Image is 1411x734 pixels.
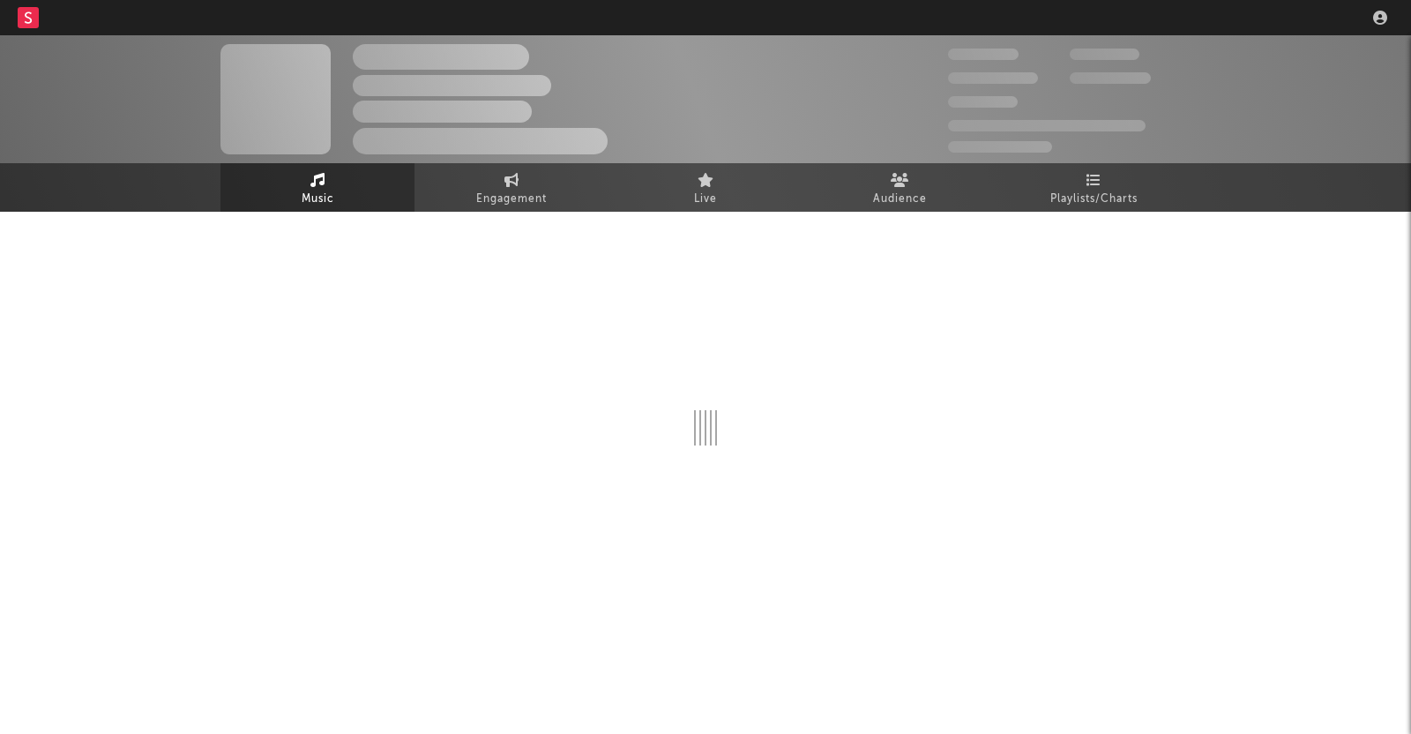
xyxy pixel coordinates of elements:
span: Playlists/Charts [1050,189,1138,210]
a: Engagement [414,163,608,212]
a: Live [608,163,803,212]
span: Engagement [476,189,547,210]
span: 100.000 [1070,49,1139,60]
span: 100.000 [948,96,1018,108]
a: Playlists/Charts [997,163,1191,212]
span: Audience [873,189,927,210]
span: Jump Score: 85.0 [948,141,1052,153]
span: 1.000.000 [1070,72,1151,84]
span: 300.000 [948,49,1019,60]
span: 50.000.000 Monthly Listeners [948,120,1146,131]
a: Audience [803,163,997,212]
a: Music [220,163,414,212]
span: Music [302,189,334,210]
span: 50.000.000 [948,72,1038,84]
span: Live [694,189,717,210]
